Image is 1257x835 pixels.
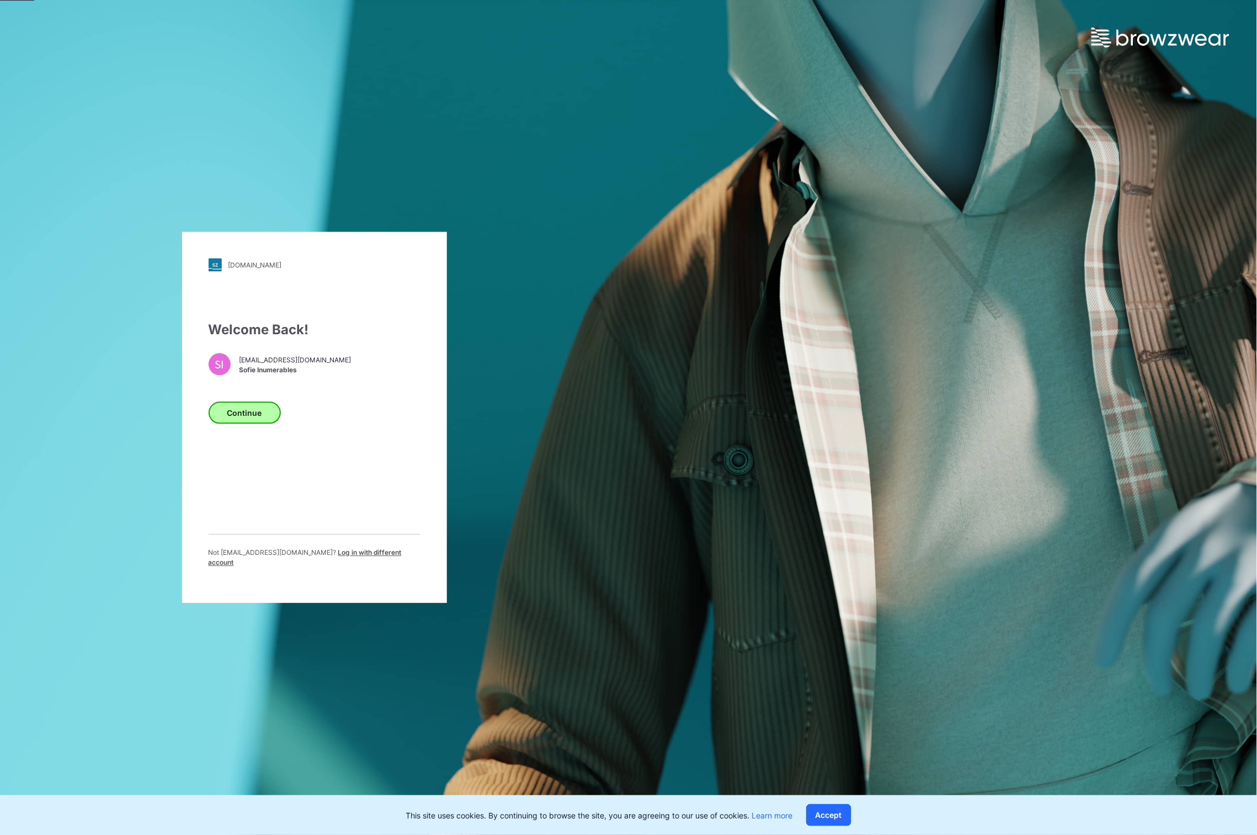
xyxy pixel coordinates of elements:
[209,259,222,272] img: stylezone-logo.562084cfcfab977791bfbf7441f1a819.svg
[209,548,420,568] p: Not [EMAIL_ADDRESS][DOMAIN_NAME] ?
[806,804,851,826] button: Accept
[752,811,793,820] a: Learn more
[1091,28,1229,47] img: browzwear-logo.e42bd6dac1945053ebaf764b6aa21510.svg
[239,355,351,365] span: [EMAIL_ADDRESS][DOMAIN_NAME]
[209,402,281,424] button: Continue
[209,259,420,272] a: [DOMAIN_NAME]
[406,810,793,821] p: This site uses cookies. By continuing to browse the site, you are agreeing to our use of cookies.
[239,365,351,375] span: Sofie Inumerables
[209,354,231,376] div: SI
[209,320,420,340] div: Welcome Back!
[228,261,282,269] div: [DOMAIN_NAME]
